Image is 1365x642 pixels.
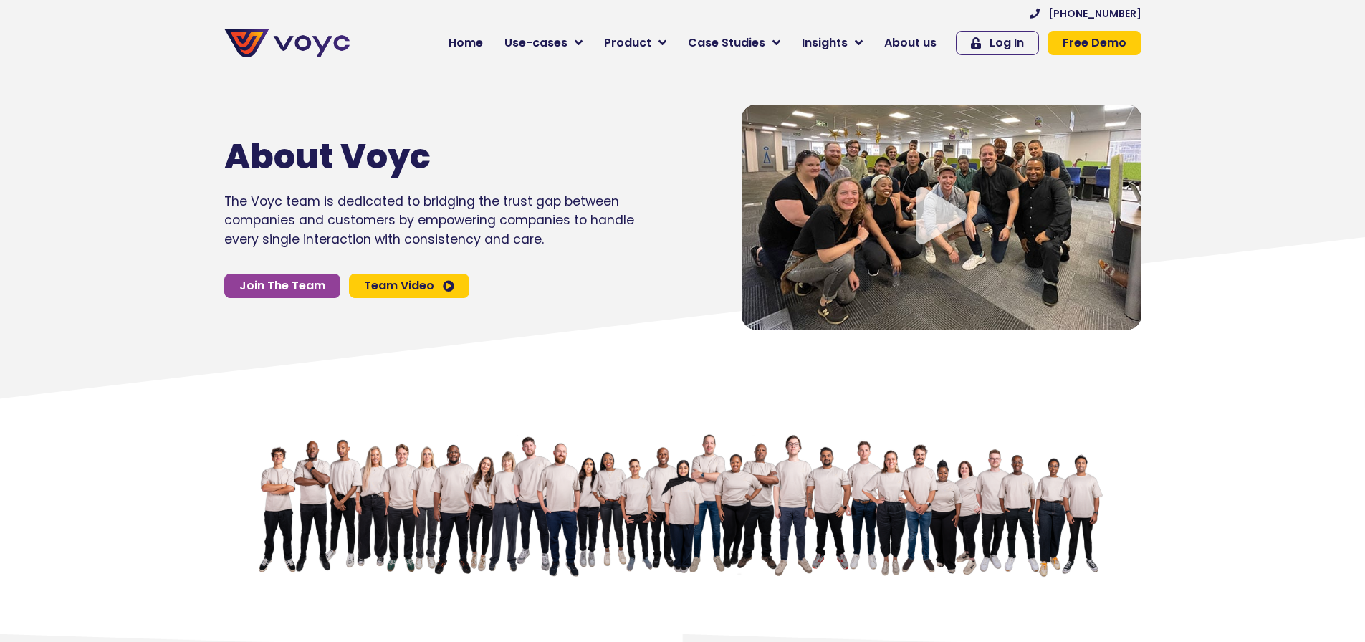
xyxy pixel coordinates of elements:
[1048,9,1141,19] span: [PHONE_NUMBER]
[494,29,593,57] a: Use-cases
[1030,9,1141,19] a: [PHONE_NUMBER]
[239,280,325,292] span: Join The Team
[1063,37,1126,49] span: Free Demo
[990,37,1024,49] span: Log In
[791,29,873,57] a: Insights
[677,29,791,57] a: Case Studies
[956,31,1039,55] a: Log In
[224,192,634,249] p: The Voyc team is dedicated to bridging the trust gap between companies and customers by empowerin...
[802,34,848,52] span: Insights
[438,29,494,57] a: Home
[449,34,483,52] span: Home
[688,34,765,52] span: Case Studies
[604,34,651,52] span: Product
[224,274,340,298] a: Join The Team
[884,34,937,52] span: About us
[593,29,677,57] a: Product
[1048,31,1141,55] a: Free Demo
[349,274,469,298] a: Team Video
[364,280,434,292] span: Team Video
[224,136,591,178] h1: About Voyc
[224,29,350,57] img: voyc-full-logo
[504,34,567,52] span: Use-cases
[913,187,970,246] div: Video play button
[873,29,947,57] a: About us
